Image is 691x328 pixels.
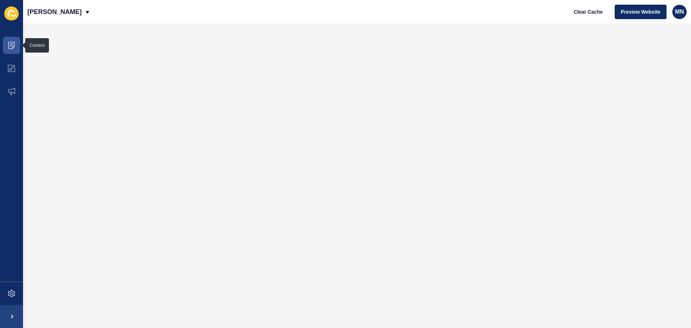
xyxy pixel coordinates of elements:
[27,3,82,21] p: [PERSON_NAME]
[675,8,684,15] span: MN
[615,5,667,19] button: Preview Website
[574,8,603,15] span: Clear Cache
[568,5,609,19] button: Clear Cache
[621,8,660,15] span: Preview Website
[30,42,45,48] div: Content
